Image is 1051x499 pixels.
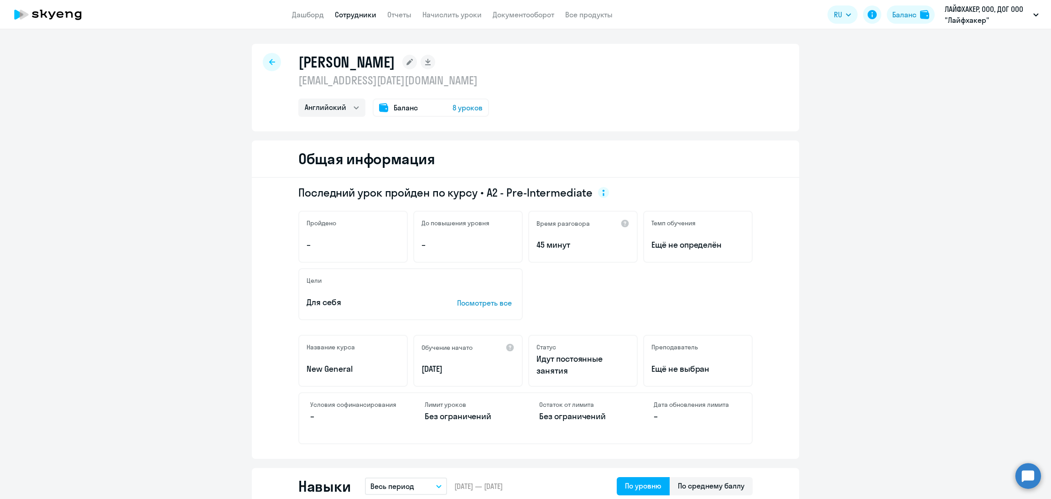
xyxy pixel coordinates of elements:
[421,363,515,375] p: [DATE]
[310,400,397,409] h4: Условия софинансирования
[920,10,929,19] img: balance
[887,5,935,24] button: Балансbalance
[453,102,483,113] span: 8 уроков
[536,353,630,377] p: Идут постоянные занятия
[892,9,916,20] div: Баланс
[565,10,613,19] a: Все продукты
[493,10,554,19] a: Документооборот
[651,219,696,227] h5: Темп обучения
[307,219,336,227] h5: Пройдено
[394,102,418,113] span: Баланс
[536,343,556,351] h5: Статус
[310,411,397,422] p: –
[365,478,447,495] button: Весь период
[307,343,355,351] h5: Название курса
[654,411,741,422] p: –
[307,296,429,308] p: Для себя
[834,9,842,20] span: RU
[298,53,395,71] h1: [PERSON_NAME]
[298,477,350,495] h2: Навыки
[292,10,324,19] a: Дашборд
[539,411,626,422] p: Без ограничений
[370,481,414,492] p: Весь период
[298,185,593,200] span: Последний урок пройден по курсу • A2 - Pre-Intermediate
[307,363,400,375] p: New General
[335,10,376,19] a: Сотрудники
[651,343,698,351] h5: Преподаватель
[421,343,473,352] h5: Обучение начато
[654,400,741,409] h4: Дата обновления лимита
[422,10,482,19] a: Начислить уроки
[651,363,744,375] p: Ещё не выбран
[539,400,626,409] h4: Остаток от лимита
[625,480,661,491] div: По уровню
[387,10,411,19] a: Отчеты
[536,239,630,251] p: 45 минут
[678,480,744,491] div: По среднему баллу
[298,150,435,168] h2: Общая информация
[298,73,489,88] p: [EMAIL_ADDRESS][DATE][DOMAIN_NAME]
[827,5,858,24] button: RU
[421,239,515,251] p: –
[307,239,400,251] p: –
[457,297,515,308] p: Посмотреть все
[651,239,744,251] span: Ещё не определён
[421,219,489,227] h5: До повышения уровня
[536,219,590,228] h5: Время разговора
[940,4,1043,26] button: ЛАЙФХАКЕР, ООО, ДОГ ООО "Лайфхакер"
[945,4,1030,26] p: ЛАЙФХАКЕР, ООО, ДОГ ООО "Лайфхакер"
[425,400,512,409] h4: Лимит уроков
[454,481,503,491] span: [DATE] — [DATE]
[307,276,322,285] h5: Цели
[425,411,512,422] p: Без ограничений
